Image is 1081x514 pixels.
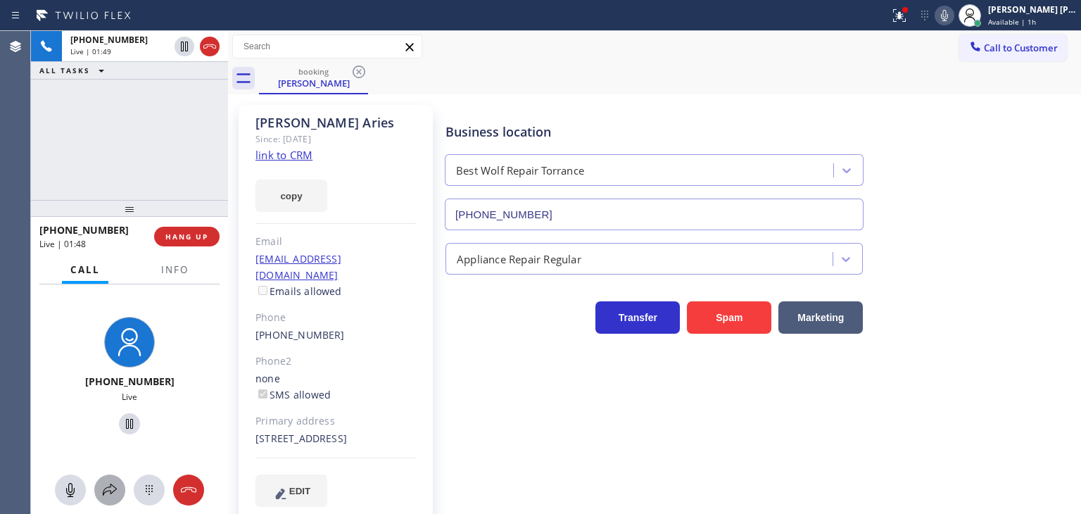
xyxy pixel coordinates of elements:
[258,286,267,295] input: Emails allowed
[161,263,189,276] span: Info
[70,46,111,56] span: Live | 01:49
[70,263,100,276] span: Call
[457,251,581,267] div: Appliance Repair Regular
[255,388,331,401] label: SMS allowed
[255,234,417,250] div: Email
[122,391,137,403] span: Live
[154,227,220,246] button: HANG UP
[289,486,310,496] span: EDIT
[62,256,108,284] button: Call
[31,62,118,79] button: ALL TASKS
[200,37,220,56] button: Hang up
[984,42,1058,54] span: Call to Customer
[39,223,129,237] span: [PHONE_NUMBER]
[255,371,417,403] div: none
[255,284,342,298] label: Emails allowed
[255,148,312,162] a: link to CRM
[778,301,863,334] button: Marketing
[687,301,771,334] button: Spam
[119,413,140,434] button: Hold Customer
[94,475,125,506] button: Open directory
[988,4,1077,15] div: [PERSON_NAME] [PERSON_NAME]
[39,65,90,75] span: ALL TASKS
[165,232,208,242] span: HANG UP
[255,353,417,370] div: Phone2
[456,163,584,179] div: Best Wolf Repair Torrance
[258,389,267,399] input: SMS allowed
[935,6,954,25] button: Mute
[39,238,86,250] span: Live | 01:48
[255,431,417,447] div: [STREET_ADDRESS]
[55,475,86,506] button: Mute
[255,180,327,212] button: copy
[255,131,417,147] div: Since: [DATE]
[134,475,165,506] button: Open dialpad
[959,35,1067,61] button: Call to Customer
[595,301,680,334] button: Transfer
[255,115,417,131] div: [PERSON_NAME] Aries
[260,77,367,89] div: [PERSON_NAME]
[175,37,194,56] button: Hold Customer
[445,123,863,142] div: Business location
[173,475,204,506] button: Hang up
[85,375,175,388] span: [PHONE_NUMBER]
[233,35,422,58] input: Search
[988,17,1036,27] span: Available | 1h
[255,475,327,507] button: EDIT
[255,310,417,326] div: Phone
[260,66,367,77] div: booking
[445,199,864,230] input: Phone Number
[255,413,417,430] div: Primary address
[260,63,367,93] div: Lupita Aries
[255,328,345,341] a: [PHONE_NUMBER]
[153,256,197,284] button: Info
[255,252,341,282] a: [EMAIL_ADDRESS][DOMAIN_NAME]
[70,34,148,46] span: [PHONE_NUMBER]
